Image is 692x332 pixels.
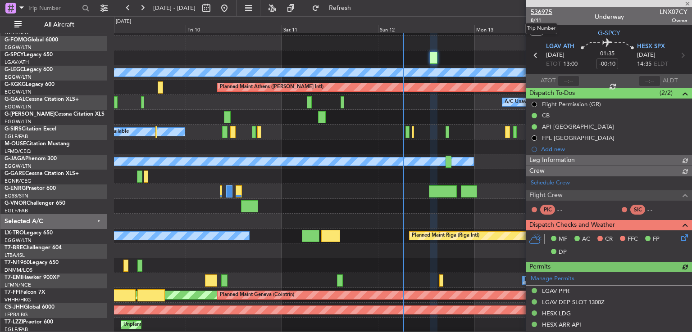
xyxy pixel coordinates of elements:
[5,82,55,87] a: G-KGKGLegacy 600
[412,229,479,242] div: Planned Maint Riga (Riga Intl)
[5,201,27,206] span: G-VNOR
[123,318,272,332] div: Unplanned Maint [GEOGRAPHIC_DATA] ([GEOGRAPHIC_DATA])
[541,76,555,85] span: ATOT
[5,112,105,117] a: G-[PERSON_NAME]Cessna Citation XLS
[5,275,22,280] span: T7-EMI
[5,156,25,162] span: G-JAGA
[559,248,567,257] span: DP
[282,25,378,33] div: Sat 11
[563,60,578,69] span: 13:00
[5,230,24,236] span: LX-TRO
[153,4,196,12] span: [DATE] - [DATE]
[5,186,56,191] a: G-ENRGPraetor 600
[542,123,614,130] div: API [GEOGRAPHIC_DATA]
[5,74,32,81] a: EGGW/LTN
[542,112,550,119] div: CB
[27,1,79,15] input: Trip Number
[582,235,590,244] span: AC
[5,245,62,251] a: T7-BREChallenger 604
[5,126,22,132] span: G-SIRS
[5,133,28,140] a: EGLF/FAB
[559,235,567,244] span: MF
[5,171,79,176] a: G-GARECessna Citation XLS+
[637,51,656,60] span: [DATE]
[378,25,474,33] div: Sun 12
[654,60,668,69] span: ELDT
[529,88,575,99] span: Dispatch To-Dos
[653,235,660,244] span: FP
[220,81,323,94] div: Planned Maint Athens ([PERSON_NAME] Intl)
[5,89,32,95] a: EGGW/LTN
[5,148,31,155] a: LFMD/CEQ
[5,59,29,66] a: LGAV/ATH
[5,156,57,162] a: G-JAGAPhenom 300
[5,44,32,51] a: EGGW/LTN
[10,18,98,32] button: All Aircraft
[660,88,673,98] span: (2/2)
[637,42,665,51] span: HESX SPX
[5,207,28,214] a: EGLF/FAB
[5,311,28,318] a: LFPB/LBG
[5,52,53,58] a: G-SPCYLegacy 650
[474,25,571,33] div: Mon 13
[5,305,24,310] span: CS-JHH
[23,22,95,28] span: All Aircraft
[308,1,362,15] button: Refresh
[525,23,557,34] div: Trip Number
[5,186,26,191] span: G-ENRG
[5,290,20,295] span: T7-FFI
[5,319,23,325] span: T7-LZZI
[5,52,24,58] span: G-SPCY
[5,245,23,251] span: T7-BRE
[5,282,31,288] a: LFMN/NCE
[5,82,26,87] span: G-KGKG
[5,163,32,170] a: EGGW/LTN
[5,112,55,117] span: G-[PERSON_NAME]
[546,42,574,51] span: LGAV ATH
[541,145,687,153] div: Add new
[5,171,25,176] span: G-GARE
[5,260,30,265] span: T7-N1960
[5,237,32,244] a: EGGW/LTN
[525,274,546,287] div: No Crew
[5,141,70,147] a: M-OUSECitation Mustang
[5,103,32,110] a: EGGW/LTN
[5,67,53,72] a: G-LEGCLegacy 600
[5,319,53,325] a: T7-LZZIPraetor 600
[5,67,24,72] span: G-LEGC
[5,141,26,147] span: M-OUSE
[663,76,678,85] span: ALDT
[5,252,25,259] a: LTBA/ISL
[220,288,294,302] div: Planned Maint Geneva (Cointrin)
[5,193,28,199] a: EGSS/STN
[186,25,282,33] div: Fri 10
[5,37,27,43] span: G-FOMO
[5,305,55,310] a: CS-JHHGlobal 6000
[89,25,186,33] div: Thu 9
[5,260,59,265] a: T7-N1960Legacy 650
[600,49,615,58] span: 01:35
[628,235,638,244] span: FFC
[5,201,65,206] a: G-VNORChallenger 650
[5,178,32,184] a: EGNR/CEG
[5,290,45,295] a: T7-FFIFalcon 7X
[321,5,359,11] span: Refresh
[5,118,32,125] a: EGGW/LTN
[116,18,131,26] div: [DATE]
[5,267,32,274] a: DNMM/LOS
[531,7,552,17] span: 536975
[529,220,615,230] span: Dispatch Checks and Weather
[595,12,624,22] div: Underway
[660,17,687,24] span: Owner
[5,37,58,43] a: G-FOMOGlobal 6000
[5,97,25,102] span: G-GAAL
[605,235,613,244] span: CR
[637,60,651,69] span: 14:35
[5,275,59,280] a: T7-EMIHawker 900XP
[542,134,615,142] div: FPL [GEOGRAPHIC_DATA]
[546,51,565,60] span: [DATE]
[598,28,620,38] span: G-SPCY
[5,97,79,102] a: G-GAALCessna Citation XLS+
[5,230,53,236] a: LX-TROLegacy 650
[505,95,542,109] div: A/C Unavailable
